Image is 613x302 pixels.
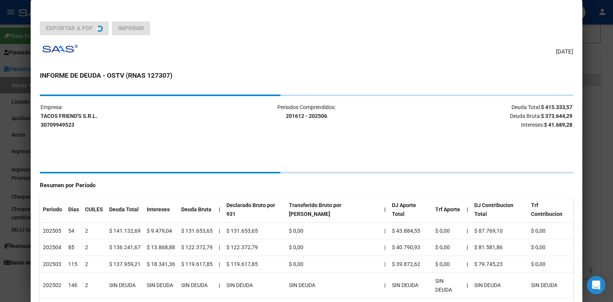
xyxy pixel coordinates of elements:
td: $ 81.581,86 [471,239,528,256]
td: $ 119.617,85 [223,256,286,273]
td: $ 18.341,36 [144,256,178,273]
td: $ 43.884,55 [389,222,432,239]
td: 2 [82,273,106,298]
span: Exportar a PDF [46,25,93,32]
td: SIN DEUDA [286,273,382,298]
strong: $ 373.644,29 [541,113,572,119]
td: $ 131.653,65 [178,222,216,239]
td: SIN DEUDA [144,273,178,298]
td: 85 [65,239,82,256]
td: 2 [82,256,106,273]
th: Deuda Total [106,197,144,222]
h3: INFORME DE DEUDA - OSTV (RNAS 127307) [40,70,573,80]
td: $ 79.745,23 [471,256,528,273]
td: $ 122.372,79 [223,239,286,256]
th: | [464,239,471,256]
td: $ 0,00 [528,239,573,256]
strong: TACOS FRIEND'S S.R.L. 30709949523 [41,113,97,128]
td: SIN DEUDA [432,273,464,298]
td: SIN DEUDA [178,273,216,298]
strong: 201612 - 202506 [286,113,327,119]
strong: $ 415.333,57 [541,104,572,110]
th: DJ Aporte Total [389,197,432,222]
td: | [216,239,223,256]
th: Deuda Bruta [178,197,216,222]
td: $ 137.959,21 [106,256,144,273]
th: Dias [65,197,82,222]
td: $ 131.653,65 [223,222,286,239]
td: SIN DEUDA [223,273,286,298]
td: SIN DEUDA [528,273,573,298]
td: 202505 [40,222,65,239]
td: 2 [82,222,106,239]
td: $ 39.872,62 [389,256,432,273]
p: Empresa: [41,103,217,129]
strong: $ 41.689,28 [544,122,572,128]
td: | [381,222,389,239]
th: | [464,256,471,273]
td: $ 0,00 [286,222,382,239]
th: | [464,273,471,298]
div: Open Intercom Messenger [587,276,605,294]
th: Transferido Bruto por [PERSON_NAME] [286,197,382,222]
td: $ 0,00 [432,256,464,273]
td: 202504 [40,239,65,256]
td: 146 [65,273,82,298]
td: 115 [65,256,82,273]
td: | [216,222,223,239]
th: | [216,197,223,222]
th: | [464,197,471,222]
td: SIN DEUDA [471,273,528,298]
p: Deuda Total: Deuda Bruta: Intereses: [396,103,572,129]
span: Imprimir [118,25,144,32]
td: | [381,256,389,273]
th: Intereses [144,197,178,222]
td: | [381,239,389,256]
td: | [381,273,389,298]
td: 202502 [40,273,65,298]
td: $ 0,00 [528,256,573,273]
td: 2 [82,239,106,256]
h4: Resumen por Período [40,181,573,190]
td: $ 0,00 [528,222,573,239]
th: Trf Contribucion [528,197,573,222]
td: $ 141.132,69 [106,222,144,239]
td: $ 40.790,93 [389,239,432,256]
td: SIN DEUDA [106,273,144,298]
button: Exportar a PDF [40,21,109,35]
th: Declarado Bruto por 931 [223,197,286,222]
th: DJ Contribucion Total [471,197,528,222]
td: 54 [65,222,82,239]
td: $ 0,00 [432,222,464,239]
th: CUILES [82,197,106,222]
td: $ 0,00 [286,239,382,256]
td: $ 119.617,85 [178,256,216,273]
td: $ 136.241,67 [106,239,144,256]
th: | [464,222,471,239]
td: | [216,273,223,298]
td: $ 122.372,79 [178,239,216,256]
td: $ 0,00 [432,239,464,256]
th: Trf Aporte [432,197,464,222]
td: SIN DEUDA [389,273,432,298]
td: $ 13.868,88 [144,239,178,256]
td: $ 9.479,04 [144,222,178,239]
span: [DATE] [556,47,573,56]
button: Imprimir [112,21,150,35]
p: Periodos Comprendidos: [218,103,395,121]
th: Periodo [40,197,65,222]
th: | [381,197,389,222]
td: 202503 [40,256,65,273]
td: $ 87.769,10 [471,222,528,239]
td: $ 0,00 [286,256,382,273]
td: | [216,256,223,273]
